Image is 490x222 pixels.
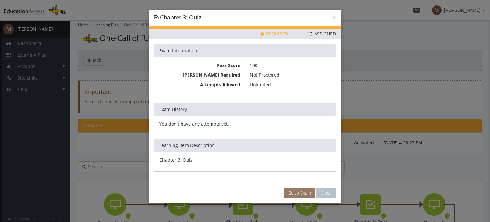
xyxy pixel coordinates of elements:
strong: [PERSON_NAME] Required [183,72,240,78]
strong: Attempts Allowed [200,81,240,88]
div: Learning Item Description [154,139,336,152]
span: Required [260,31,288,37]
div: You don't have any attempts yet. [159,121,331,127]
button: Close [316,188,336,198]
span: Exam History [159,106,187,112]
p: 100 [250,62,331,69]
span: Chapter 3: Quiz [160,13,201,21]
p: Chapter 3: Quiz [159,157,331,163]
button: × [332,14,336,21]
span: Exam Information [159,48,197,54]
strong: Pass Score [217,62,240,68]
span: Assigned [308,31,336,37]
p: Unlimited [250,81,331,88]
a: Go to Exam [284,188,315,198]
p: Not Proctored [250,72,331,78]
